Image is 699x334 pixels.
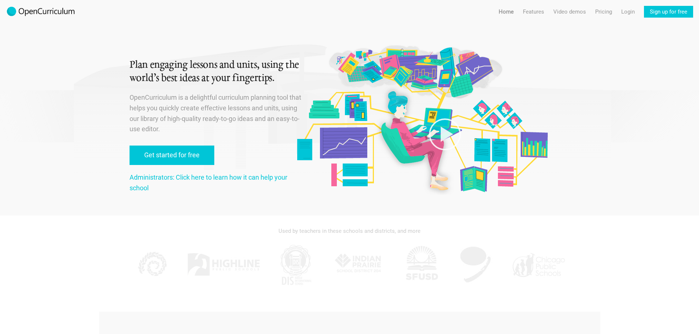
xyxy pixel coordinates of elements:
img: DIS.jpg [277,243,314,287]
a: Get started for free [130,146,214,165]
h1: Plan engaging lessons and units, using the world’s best ideas at your fingertips. [130,59,303,85]
p: OpenCurriculum is a delightful curriculum planning tool that helps you quickly create effective l... [130,92,303,135]
img: 2017-logo-m.png [6,6,76,18]
a: Pricing [595,6,612,18]
img: AGK.jpg [457,243,494,287]
img: SFUSD.jpg [403,243,440,287]
a: Login [621,6,635,18]
img: CPS.jpg [511,243,566,287]
a: Administrators: Click here to learn how it can help your school [130,173,287,192]
div: Used by teachers in these schools and districts, and more [130,223,570,239]
img: Original illustration by Malisa Suchanya, Oakland, CA (malisasuchanya.com) [294,44,550,195]
a: Video demos [553,6,586,18]
a: Features [523,6,544,18]
img: Highline.jpg [187,243,260,287]
img: IPSD.jpg [331,243,386,287]
img: KPPCS.jpg [133,243,170,287]
a: Sign up for free [644,6,693,18]
a: Home [499,6,514,18]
